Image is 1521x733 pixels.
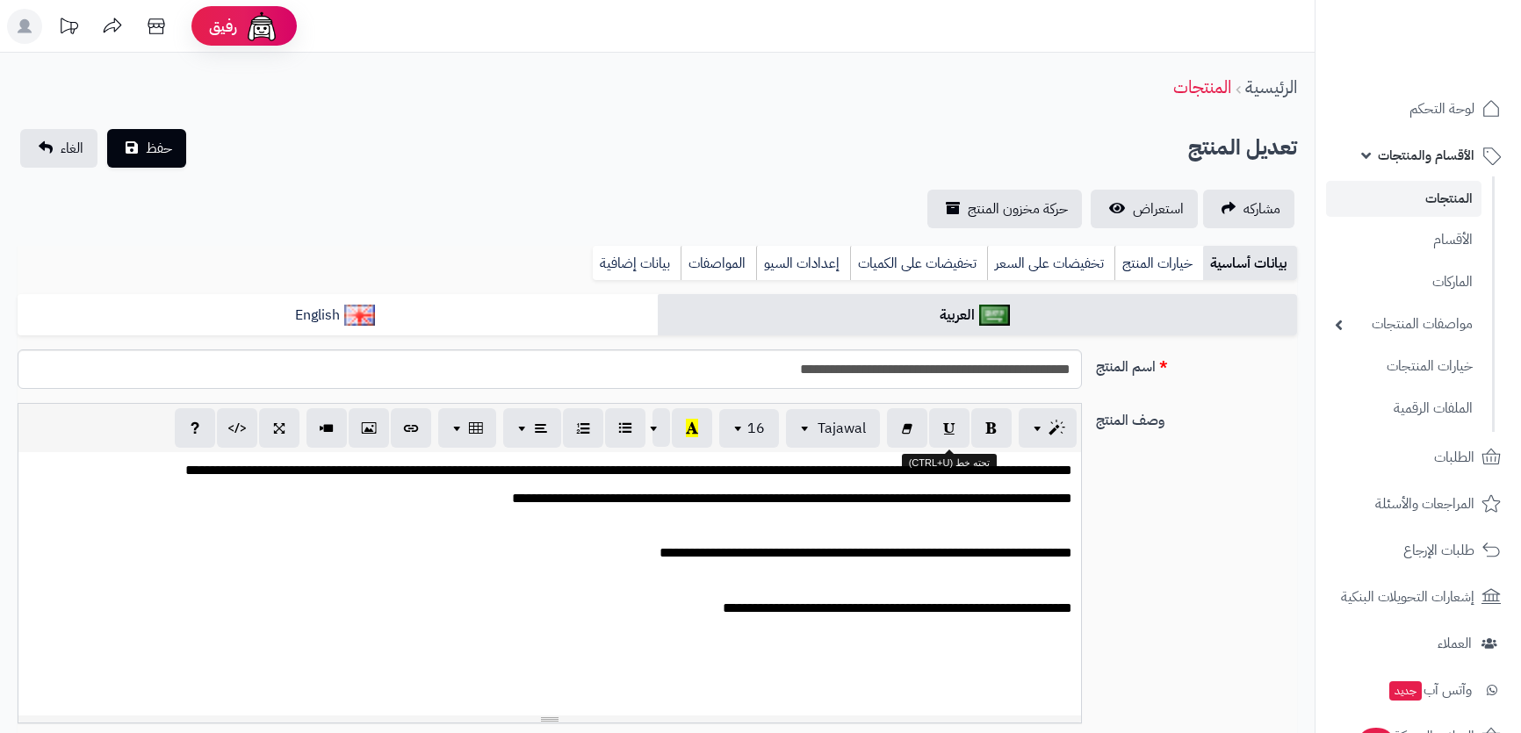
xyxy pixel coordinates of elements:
[1326,348,1481,385] a: خيارات المنتجات
[1326,529,1510,571] a: طلبات الإرجاع
[1326,221,1481,259] a: الأقسام
[747,418,765,439] span: 16
[47,9,90,48] a: تحديثات المنصة
[1375,492,1474,516] span: المراجعات والأسئلة
[1326,436,1510,478] a: الطلبات
[1326,263,1481,301] a: الماركات
[1326,483,1510,525] a: المراجعات والأسئلة
[1114,246,1203,281] a: خيارات المنتج
[1326,390,1481,428] a: الملفات الرقمية
[1409,97,1474,121] span: لوحة التحكم
[61,138,83,159] span: الغاء
[244,9,279,44] img: ai-face.png
[18,294,658,337] a: English
[756,246,850,281] a: إعدادات السيو
[344,305,375,326] img: English
[1388,678,1472,702] span: وآتس آب
[902,454,998,473] div: تحته خط (CTRL+U)
[1326,622,1510,665] a: العملاء
[1133,198,1184,219] span: استعراض
[719,409,779,448] button: 16
[1245,74,1297,100] a: الرئيسية
[927,190,1082,228] a: حركة مخزون المنتج
[1326,181,1481,217] a: المنتجات
[1243,198,1280,219] span: مشاركه
[146,138,172,159] span: حفظ
[20,129,97,168] a: الغاء
[850,246,987,281] a: تخفيضات على الكميات
[658,294,1298,337] a: العربية
[1091,190,1198,228] a: استعراض
[968,198,1068,219] span: حركة مخزون المنتج
[1341,585,1474,609] span: إشعارات التحويلات البنكية
[1389,681,1422,701] span: جديد
[1434,445,1474,470] span: الطلبات
[1203,190,1294,228] a: مشاركه
[1203,246,1297,281] a: بيانات أساسية
[1378,143,1474,168] span: الأقسام والمنتجات
[107,129,186,168] button: حفظ
[987,246,1114,281] a: تخفيضات على السعر
[1089,403,1305,431] label: وصف المنتج
[1173,74,1231,100] a: المنتجات
[786,409,880,448] button: Tajawal
[818,418,866,439] span: Tajawal
[681,246,756,281] a: المواصفات
[1326,669,1510,711] a: وآتس آبجديد
[1402,49,1504,86] img: logo-2.png
[1326,305,1481,343] a: مواصفات المنتجات
[1403,538,1474,563] span: طلبات الإرجاع
[1326,88,1510,130] a: لوحة التحكم
[1438,631,1472,656] span: العملاء
[209,16,237,37] span: رفيق
[593,246,681,281] a: بيانات إضافية
[1326,576,1510,618] a: إشعارات التحويلات البنكية
[979,305,1010,326] img: العربية
[1089,349,1305,377] label: اسم المنتج
[1188,130,1297,166] h2: تعديل المنتج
